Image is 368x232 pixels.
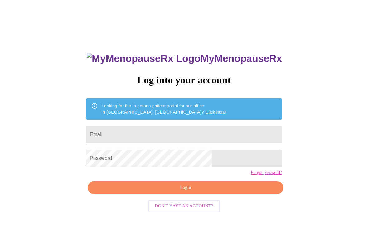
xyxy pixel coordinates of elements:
[87,53,282,64] h3: MyMenopauseRx
[251,170,282,175] a: Forgot password?
[102,100,227,118] div: Looking for the in person patient portal for our office in [GEOGRAPHIC_DATA], [GEOGRAPHIC_DATA]?
[155,202,213,210] span: Don't have an account?
[147,203,222,208] a: Don't have an account?
[95,184,276,192] span: Login
[148,200,220,212] button: Don't have an account?
[206,110,227,115] a: Click here!
[86,74,282,86] h3: Log into your account
[88,181,283,194] button: Login
[87,53,200,64] img: MyMenopauseRx Logo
